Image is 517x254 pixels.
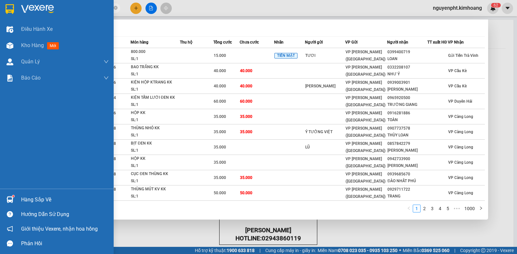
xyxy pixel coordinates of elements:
span: ••• [452,205,462,212]
span: VP [PERSON_NAME] ([GEOGRAPHIC_DATA]) [346,172,385,184]
span: VP [PERSON_NAME] ([GEOGRAPHIC_DATA]) [346,80,385,92]
span: question-circle [7,211,13,217]
div: 0399400719 [387,49,427,56]
span: VP [PERSON_NAME] ([GEOGRAPHIC_DATA]) [346,141,385,153]
span: Thu hộ [180,40,192,44]
span: Chưa cước: [2,17,34,24]
span: mới [47,42,59,49]
span: Giới thiệu Vexere, nhận hoa hồng [21,225,98,233]
span: 0 [35,17,39,24]
span: message [7,240,13,247]
div: BỊT ĐEN KK [131,140,180,147]
a: 2 [421,205,428,212]
div: 0857842279 [387,140,427,147]
div: 0929711722 [387,186,427,193]
span: Gửi Tiền Trà Vinh [448,53,478,58]
span: 35.000 [214,160,226,165]
span: VP [PERSON_NAME] ([GEOGRAPHIC_DATA]) [346,111,385,122]
span: Ghi chú: [2,33,24,40]
span: Cước rồi: [2,8,27,16]
a: 5 [444,205,451,212]
span: down [104,75,109,81]
span: VP Càng Long [448,145,473,149]
span: close-circle [114,6,118,10]
img: warehouse-icon [6,42,13,49]
div: Phản hồi [21,239,109,248]
span: 35.000 [240,130,252,134]
div: LŨ [305,144,345,151]
span: VP Cầu Kè [448,69,467,73]
span: 0 [24,25,28,32]
span: 15.000 [214,53,226,58]
span: 40.000 [240,69,252,73]
li: Next Page [477,205,485,212]
li: 3 [428,205,436,212]
a: 1000 [462,205,477,212]
div: [PERSON_NAME] [387,147,427,154]
span: VP Nhận [448,40,464,44]
div: THÙNG MÚT KV KK [131,186,180,193]
sup: 1 [12,195,14,197]
span: 50.000 [214,191,226,195]
span: close-circle [114,5,118,11]
span: Người gửi [305,40,323,44]
div: SL: 1 [131,193,180,200]
span: 35.000 [214,130,226,134]
img: warehouse-icon [6,196,13,203]
a: 1 [413,205,420,212]
span: Tổng cước [213,40,232,44]
li: 4 [436,205,444,212]
span: 60.000 [214,99,226,104]
span: down [104,59,109,64]
div: TOÀN [387,117,427,123]
div: 800.000 [131,48,180,56]
div: LOAN [387,56,427,62]
div: TƯƠI [305,52,345,59]
div: KIỆN HỘP KTRANG KK [131,79,180,86]
span: 35.000 [240,175,252,180]
span: 35.000 [214,114,226,119]
span: notification [7,226,13,232]
span: VP Càng Long [448,114,473,119]
div: [PERSON_NAME] [387,162,427,169]
span: VP Càng Long [448,191,473,195]
div: 0916281886 [387,110,427,117]
a: 4 [436,205,444,212]
span: Nhãn [274,40,284,44]
span: Chưa cước [240,40,259,44]
span: 60.000 [240,99,252,104]
span: Người nhận [387,40,408,44]
span: Thu hộ: [2,25,22,32]
div: NHƯ Ý [387,71,427,78]
div: SL: 1 [131,147,180,154]
div: THÙNG NHỎ KK [131,125,180,132]
div: SL: 1 [131,56,180,63]
div: SL: 1 [131,86,180,93]
button: left [405,205,413,212]
div: Hướng dẫn sử dụng [21,210,109,219]
span: 35.000 [214,175,226,180]
span: Điều hành xe [21,25,53,33]
span: VP Cầu Kè [448,84,467,88]
li: Next 5 Pages [452,205,462,212]
span: VP [PERSON_NAME] ([GEOGRAPHIC_DATA]) [346,65,385,77]
div: SL: 1 [131,71,180,78]
div: THÙY LOAN [387,132,427,139]
span: 35.000 [214,145,226,149]
div: HỘP KK [131,155,180,162]
div: KIỆN TẤM LƯỚI ĐEN KK [131,94,180,101]
span: left [407,206,411,210]
img: logo-vxr [6,4,14,14]
div: SL: 1 [131,132,180,139]
span: Món hàng [131,40,148,44]
div: 0332208107 [387,64,427,71]
span: VP [PERSON_NAME] ([GEOGRAPHIC_DATA]) [346,50,385,61]
span: VP Gửi [345,40,358,44]
span: Tên hàng: [3,42,62,60]
li: 1 [413,205,421,212]
div: 0907737578 [387,125,427,132]
div: HỘP KK [131,109,180,117]
div: [PERSON_NAME] [305,83,345,90]
div: SL: 1 [131,162,180,170]
div: 0965920500 [387,95,427,101]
